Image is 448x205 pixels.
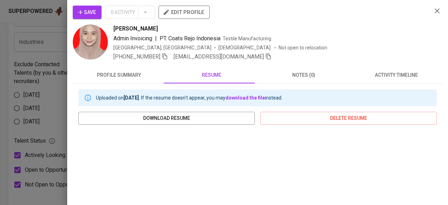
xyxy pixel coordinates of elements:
span: Save [78,8,96,17]
span: [PHONE_NUMBER] [113,53,160,60]
p: Not open to relocation [279,44,327,51]
span: [DEMOGRAPHIC_DATA] [218,44,272,51]
span: activity timeline [354,71,438,80]
span: edit profile [164,8,204,17]
div: Uploaded on . If the resume doesn't appear, you may instead. [96,91,282,104]
span: Admin Invoicing [113,35,152,42]
button: delete resume [260,112,437,125]
span: notes (0) [262,71,346,80]
span: resume [169,71,253,80]
span: [PERSON_NAME] [113,25,158,33]
span: profile summary [77,71,161,80]
span: download resume [84,114,249,123]
span: [EMAIL_ADDRESS][DOMAIN_NAME] [174,53,264,60]
span: delete resume [266,114,431,123]
div: [GEOGRAPHIC_DATA], [GEOGRAPHIC_DATA] [113,44,211,51]
span: | [155,34,157,43]
button: download resume [78,112,255,125]
img: a36d82684edce366b99a6013b9f6d04c.jpg [73,25,108,60]
a: edit profile [159,9,210,15]
span: Textile Manufacturing [223,36,271,41]
span: PT. Coats Rejo Indonesia [160,35,220,42]
a: download the file [225,95,265,101]
button: edit profile [159,6,210,19]
button: Save [73,6,101,19]
b: [DATE] [124,95,139,101]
